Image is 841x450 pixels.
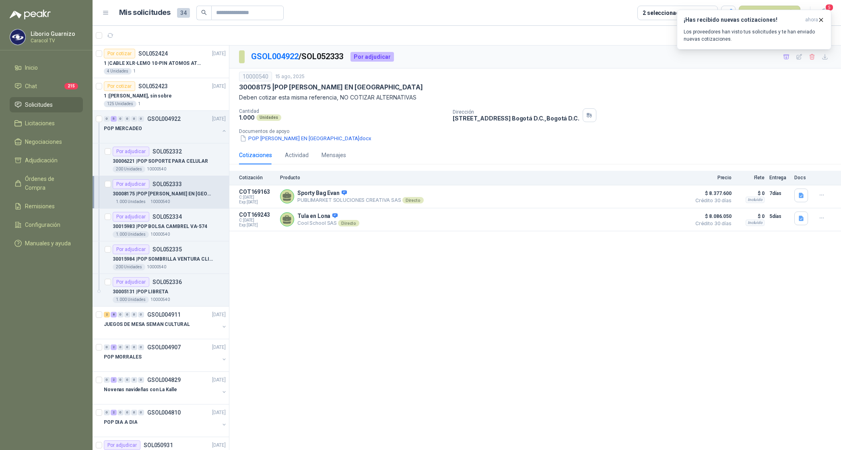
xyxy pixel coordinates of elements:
[691,221,732,226] span: Crédito 30 días
[25,137,62,146] span: Negociaciones
[212,311,226,319] p: [DATE]
[153,149,182,154] p: SOL052332
[104,310,227,336] a: 2 8 0 0 0 0 GSOL004911[DATE] JUEGOS DE MESA SEMAN CULTURAL
[153,214,182,220] p: SOL052334
[684,17,802,23] h3: ¡Has recibido nuevas cotizaciones!
[124,116,130,122] div: 0
[104,408,227,433] a: 0 2 0 0 0 0 GSOL004810[DATE] POP DIA A DIA
[147,410,181,415] p: GSOL004810
[212,344,226,351] p: [DATE]
[10,79,83,94] a: Chat215
[113,147,149,156] div: Por adjudicar
[769,212,789,221] p: 5 días
[239,114,255,121] p: 1.000
[131,344,137,350] div: 0
[10,97,83,112] a: Solicitudes
[113,199,149,205] div: 1.000 Unidades
[251,50,344,63] p: / SOL052333
[239,151,272,160] div: Cotizaciones
[805,17,818,23] span: ahora
[147,312,181,317] p: GSOL004911
[177,8,190,18] span: 34
[769,189,789,198] p: 7 días
[104,114,227,140] a: 0 5 0 0 0 0 GSOL004922[DATE] POP MERCADEO
[104,342,227,368] a: 0 2 0 0 0 0 GSOL004907[DATE] POP MORRALES
[124,312,130,317] div: 0
[239,218,275,223] span: C: [DATE]
[150,199,170,205] p: 10000540
[104,344,110,350] div: 0
[691,212,732,221] span: $ 8.086.050
[144,442,173,448] p: SOL050931
[25,202,55,211] span: Remisiones
[691,175,732,180] p: Precio
[212,83,226,90] p: [DATE]
[93,143,229,176] a: Por adjudicarSOL05233230006221 |POP SOPORTE PARA CELULAR200 Unidades10000540
[111,116,117,122] div: 5
[93,78,229,111] a: Por cotizarSOL052423[DATE] 1 |[PERSON_NAME], sin sobre125 Unidades1
[212,409,226,417] p: [DATE]
[153,181,182,187] p: SOL052333
[147,377,181,383] p: GSOL004829
[117,410,124,415] div: 0
[10,199,83,214] a: Remisiones
[111,410,117,415] div: 2
[297,220,359,226] p: Cool School SAS
[133,68,136,75] p: 1
[817,6,831,20] button: 5
[25,156,58,165] span: Adjudicación
[150,297,170,303] p: 10000540
[251,52,299,61] a: GSOL004922
[117,377,124,383] div: 0
[111,377,117,383] div: 2
[104,377,110,383] div: 0
[113,255,213,263] p: 30015984 | POP SOMBRILLA VENTURA CLIPER 21 PULG
[113,179,149,189] div: Por adjudicar
[104,125,142,133] p: POP MERCADEO
[113,223,207,230] p: 30015983 | POP BOLSA CAMBREL VA-574
[104,68,132,75] div: 4 Unidades
[10,60,83,75] a: Inicio
[104,60,204,67] p: 1 | CABLE XLR-LEMO 10-PIN ATOMOS ATOMCAB016
[147,344,181,350] p: GSOL004907
[297,197,424,203] p: PUBLIMARKET SOLUCIONES CREATIVA SAS
[736,212,765,221] p: $ 0
[138,116,144,122] div: 0
[104,321,190,328] p: JUEGOS DE MESA SEMAN CULTURAL
[684,28,825,43] p: Los proveedores han visto tus solicitudes y te han enviado nuevas cotizaciones.
[117,116,124,122] div: 0
[117,344,124,350] div: 0
[239,108,446,114] p: Cantidad
[212,376,226,384] p: [DATE]
[138,312,144,317] div: 0
[31,38,81,43] p: Caracol TV
[10,10,51,19] img: Logo peakr
[111,312,117,317] div: 8
[104,440,140,450] div: Por adjudicar
[25,63,38,72] span: Inicio
[147,264,166,270] p: 10000540
[131,116,137,122] div: 0
[297,213,359,220] p: Tula en Lona
[113,212,149,222] div: Por adjudicar
[104,49,135,58] div: Por cotizar
[104,386,177,394] p: Novenas navideñas con La Kalle
[769,175,789,180] p: Entrega
[453,115,579,122] p: [STREET_ADDRESS] Bogotá D.C. , Bogotá D.C.
[746,197,765,203] div: Incluido
[113,166,145,172] div: 200 Unidades
[10,134,83,149] a: Negociaciones
[93,274,229,307] a: Por adjudicarSOL05233630005131 |POP LIBRETA1.000 Unidades10000540
[31,31,81,37] p: Liborio Guarnizo
[93,209,229,241] a: Por adjudicarSOL05233430015983 |POP BOLSA CAMBREL VA-5741.000 Unidades10000540
[104,81,135,91] div: Por cotizar
[297,190,424,197] p: Sporty Bag Evan
[275,73,305,81] p: 15 ago, 2025
[113,158,208,165] p: 30006221 | POP SOPORTE PARA CELULAR
[239,175,275,180] p: Cotización
[643,8,686,17] div: 2 seleccionadas
[124,344,130,350] div: 0
[113,245,149,254] div: Por adjudicar
[113,297,149,303] div: 1.000 Unidades
[25,100,53,109] span: Solicitudes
